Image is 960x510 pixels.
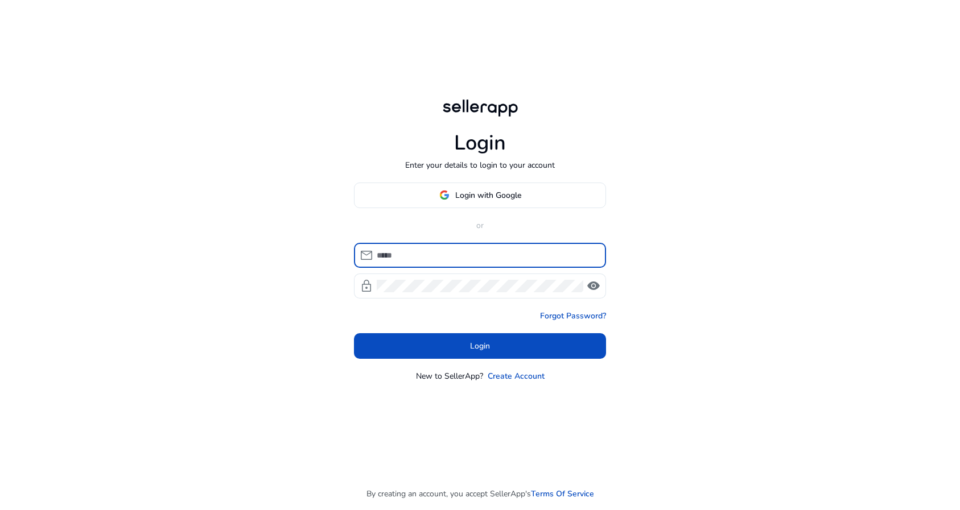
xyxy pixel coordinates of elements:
[354,333,606,359] button: Login
[405,159,555,171] p: Enter your details to login to your account
[354,219,606,231] p: or
[354,183,606,208] button: Login with Google
[470,340,490,352] span: Login
[360,279,373,293] span: lock
[488,370,545,382] a: Create Account
[531,488,594,500] a: Terms Of Service
[540,310,606,322] a: Forgot Password?
[587,279,600,293] span: visibility
[455,189,521,201] span: Login with Google
[439,190,450,200] img: google-logo.svg
[416,370,483,382] p: New to SellerApp?
[360,248,373,262] span: mail
[454,131,506,155] h1: Login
